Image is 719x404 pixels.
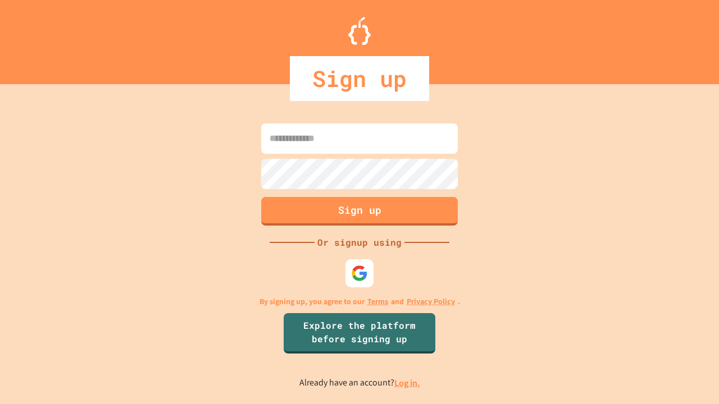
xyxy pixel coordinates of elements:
[299,376,420,390] p: Already have an account?
[290,56,429,101] div: Sign up
[351,265,368,282] img: google-icon.svg
[315,236,404,249] div: Or signup using
[348,17,371,45] img: Logo.svg
[284,313,435,353] a: Explore the platform before signing up
[367,296,388,307] a: Terms
[394,377,420,389] a: Log in.
[260,296,460,307] p: By signing up, you agree to our and .
[261,197,458,226] button: Sign up
[407,296,455,307] a: Privacy Policy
